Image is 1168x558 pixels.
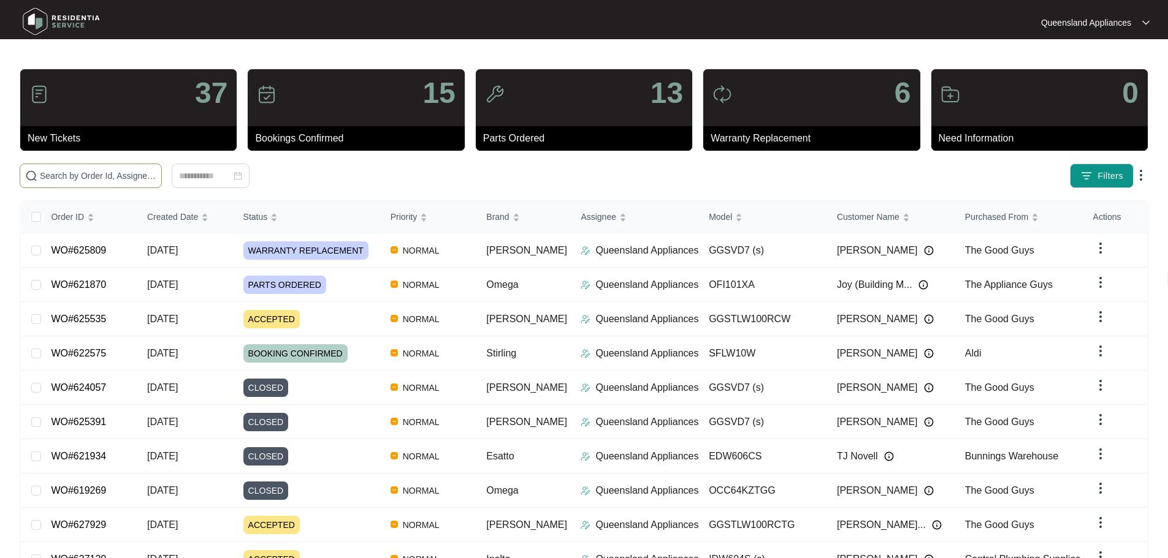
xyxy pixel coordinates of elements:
span: [DATE] [147,382,178,393]
p: Queensland Appliances [595,380,698,395]
span: [PERSON_NAME] [837,380,918,395]
span: Filters [1097,170,1123,183]
img: Info icon [924,246,934,255]
th: Priority [381,201,477,233]
img: dropdown arrow [1093,241,1108,255]
a: WO#625391 [51,417,106,427]
span: [PERSON_NAME] [837,346,918,361]
p: 15 [422,78,455,108]
span: [DATE] [147,245,178,255]
img: Assigner Icon [581,451,590,461]
td: GGSTLW100RCW [699,302,827,336]
th: Customer Name [827,201,955,233]
th: Actions [1083,201,1147,233]
td: GGSVD7 (s) [699,233,827,268]
p: Queensland Appliances [595,277,698,292]
span: [PERSON_NAME] [486,245,567,255]
img: Info icon [924,349,934,358]
img: Info icon [932,520,942,530]
span: NORMAL [398,380,445,395]
span: Esatto [486,451,514,461]
p: Queensland Appliances [595,312,698,326]
th: Order ID [41,201,137,233]
p: Warranty Replacement [711,131,920,146]
th: Model [699,201,827,233]
p: Queensland Appliances [595,518,698,532]
img: Info icon [924,314,934,324]
span: CLOSED [243,413,289,431]
span: Purchased From [965,210,1028,224]
span: NORMAL [398,449,445,464]
span: [PERSON_NAME] [486,519,567,530]
span: The Good Guys [965,314,1034,324]
img: filter icon [1080,170,1093,182]
td: GGSTLW100RCTG [699,508,827,542]
img: Vercel Logo [391,486,398,494]
span: [DATE] [147,279,178,290]
p: Queensland Appliances [595,483,698,498]
span: [PERSON_NAME]... [837,518,926,532]
span: [DATE] [147,485,178,496]
th: Purchased From [955,201,1083,233]
img: Assigner Icon [581,383,590,393]
img: Assigner Icon [581,486,590,496]
p: Queensland Appliances [1041,17,1131,29]
img: dropdown arrow [1134,168,1148,183]
span: NORMAL [398,483,445,498]
td: OCC64KZTGG [699,473,827,508]
img: Vercel Logo [391,246,398,254]
img: icon [29,85,49,104]
span: The Good Guys [965,417,1034,427]
td: GGSVD7 (s) [699,371,827,405]
img: Assigner Icon [581,280,590,290]
img: Assigner Icon [581,349,590,358]
img: dropdown arrow [1093,412,1108,427]
span: CLOSED [243,481,289,500]
p: 0 [1122,78,1139,108]
img: Vercel Logo [391,521,398,528]
span: [PERSON_NAME] [837,312,918,326]
span: Assignee [581,210,616,224]
img: dropdown arrow [1093,275,1108,290]
img: Assigner Icon [581,246,590,255]
p: Need Information [939,131,1148,146]
img: icon [485,85,505,104]
th: Created Date [137,201,234,233]
span: Order ID [51,210,84,224]
span: [DATE] [147,451,178,461]
span: [PERSON_NAME] [837,483,918,498]
span: Stirling [486,348,516,358]
a: WO#624057 [51,382,106,393]
span: NORMAL [398,243,445,258]
img: Vercel Logo [391,383,398,391]
span: BOOKING CONFIRMED [243,344,348,363]
img: Assigner Icon [581,520,590,530]
img: icon [941,85,960,104]
span: TJ Novell [837,449,878,464]
a: WO#621934 [51,451,106,461]
span: [PERSON_NAME] [837,415,918,429]
img: dropdown arrow [1093,344,1108,358]
span: [PERSON_NAME] [486,417,567,427]
img: Vercel Logo [391,418,398,425]
span: The Appliance Guys [965,279,1053,290]
p: Queensland Appliances [595,243,698,258]
span: CLOSED [243,379,289,397]
span: The Good Guys [965,485,1034,496]
span: NORMAL [398,346,445,361]
img: Info icon [924,486,934,496]
td: OFI101XA [699,268,827,302]
span: The Good Guys [965,245,1034,255]
button: filter iconFilters [1070,164,1134,188]
p: Queensland Appliances [595,415,698,429]
a: WO#625809 [51,245,106,255]
span: WARRANTY REPLACEMENT [243,241,368,260]
span: ACCEPTED [243,516,300,534]
img: dropdown arrow [1093,447,1108,461]
a: WO#619269 [51,485,106,496]
span: Customer Name [837,210,899,224]
img: dropdown arrow [1093,515,1108,530]
span: [PERSON_NAME] [837,243,918,258]
img: Info icon [918,280,928,290]
span: [DATE] [147,417,178,427]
